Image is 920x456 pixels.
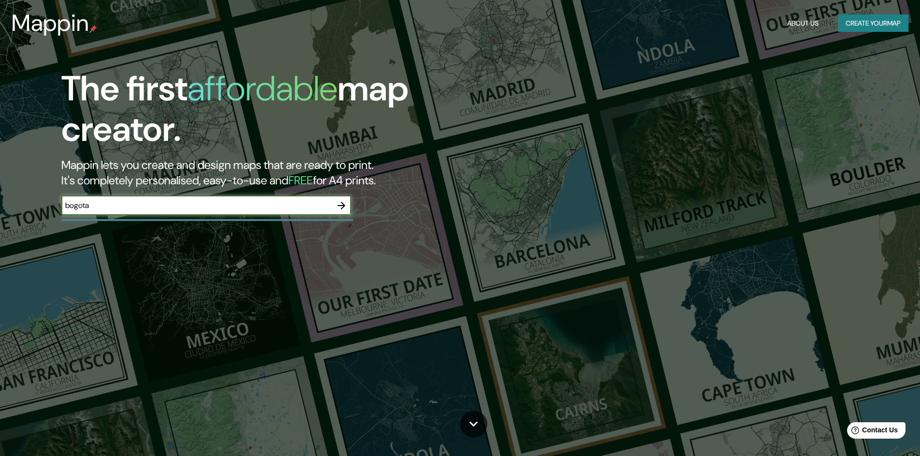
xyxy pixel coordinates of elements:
h2: Mappin lets you create and design maps that are ready to print. It's completely personalised, eas... [61,157,522,188]
button: About Us [783,14,822,32]
h1: The first map creator. [61,69,522,157]
button: Create yourmap [838,14,908,32]
h3: Mappin [12,10,89,37]
input: Choose your favourite place [61,200,332,211]
img: mappin-pin [89,25,97,33]
h1: affordable [187,66,338,111]
h5: FREE [288,173,313,188]
iframe: Help widget launcher [834,418,909,445]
